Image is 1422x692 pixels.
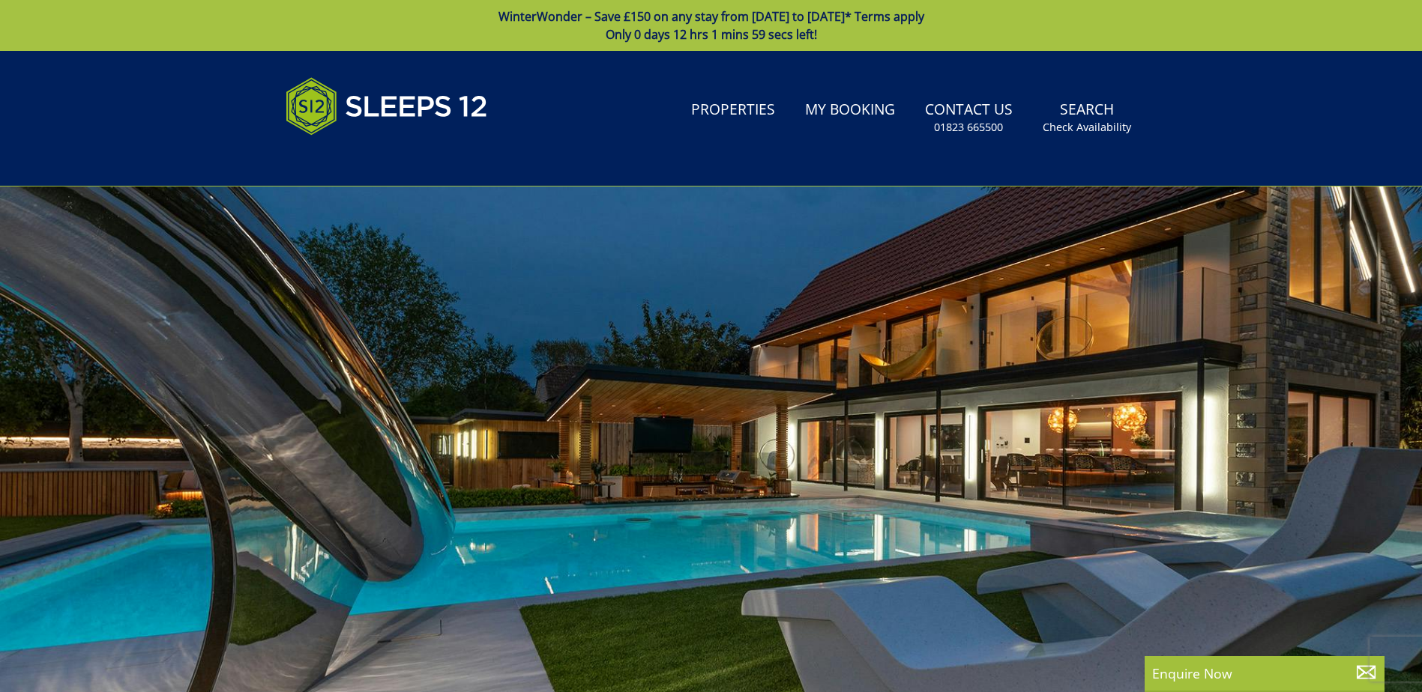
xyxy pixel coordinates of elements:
a: My Booking [799,94,901,127]
iframe: Customer reviews powered by Trustpilot [278,153,436,166]
img: Sleeps 12 [286,69,488,144]
p: Enquire Now [1152,664,1377,683]
a: Contact Us01823 665500 [919,94,1019,142]
small: Check Availability [1043,120,1131,135]
small: 01823 665500 [934,120,1003,135]
span: Only 0 days 12 hrs 1 mins 59 secs left! [606,26,817,43]
a: Properties [685,94,781,127]
a: SearchCheck Availability [1037,94,1137,142]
